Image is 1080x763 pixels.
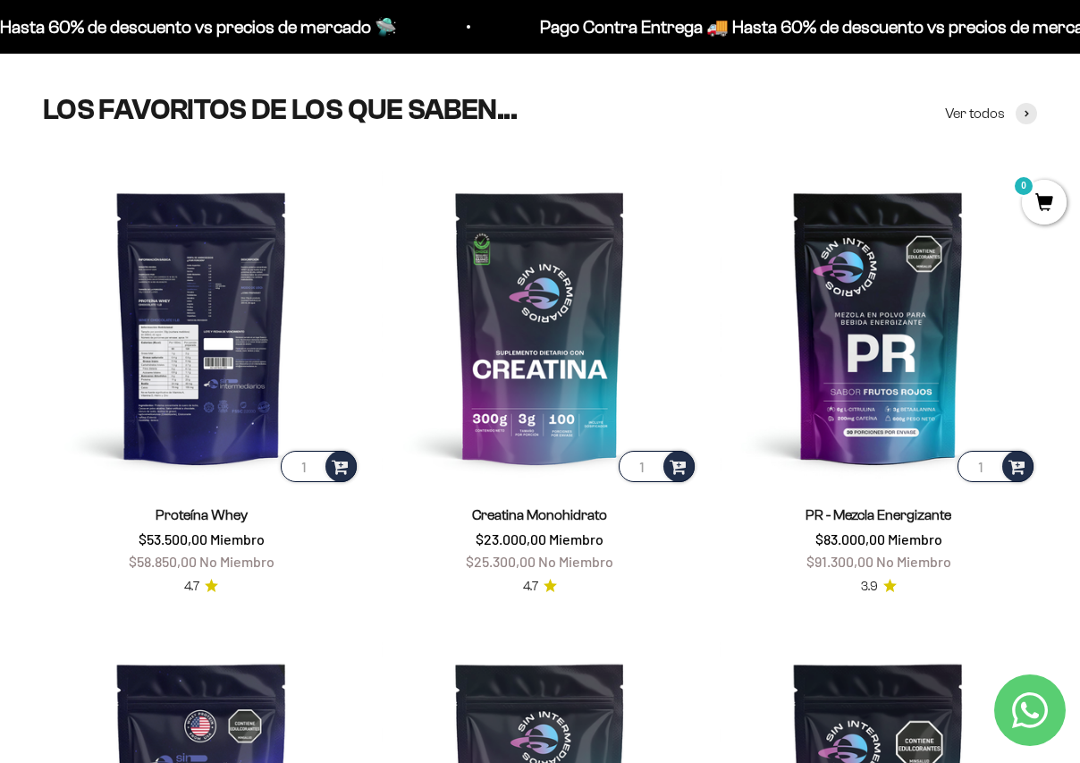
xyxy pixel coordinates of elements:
a: 4.74.7 de 5.0 estrellas [523,577,557,597]
span: $23.000,00 [476,530,546,547]
a: Ver todos [945,102,1037,125]
span: Miembro [549,530,603,547]
span: 4.7 [523,577,538,597]
span: No Miembro [876,553,951,570]
span: $53.500,00 [139,530,207,547]
span: $91.300,00 [806,553,873,570]
span: No Miembro [538,553,613,570]
span: 4.7 [184,577,199,597]
split-lines: LOS FAVORITOS DE LOS QUE SABEN... [43,94,517,125]
span: Ver todos [945,102,1005,125]
span: No Miembro [199,553,274,570]
span: $25.300,00 [466,553,536,570]
span: Miembro [210,530,265,547]
mark: 0 [1013,175,1034,197]
span: $58.850,00 [129,553,197,570]
a: 0 [1022,194,1067,214]
span: $83.000,00 [815,530,885,547]
img: Proteína Whey [43,168,360,486]
span: Miembro [888,530,942,547]
a: 4.74.7 de 5.0 estrellas [184,577,218,597]
a: Creatina Monohidrato [472,507,607,522]
a: 3.93.9 de 5.0 estrellas [861,577,897,597]
a: PR - Mezcla Energizante [806,507,951,522]
span: 3.9 [861,577,878,597]
a: Proteína Whey [156,507,248,522]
